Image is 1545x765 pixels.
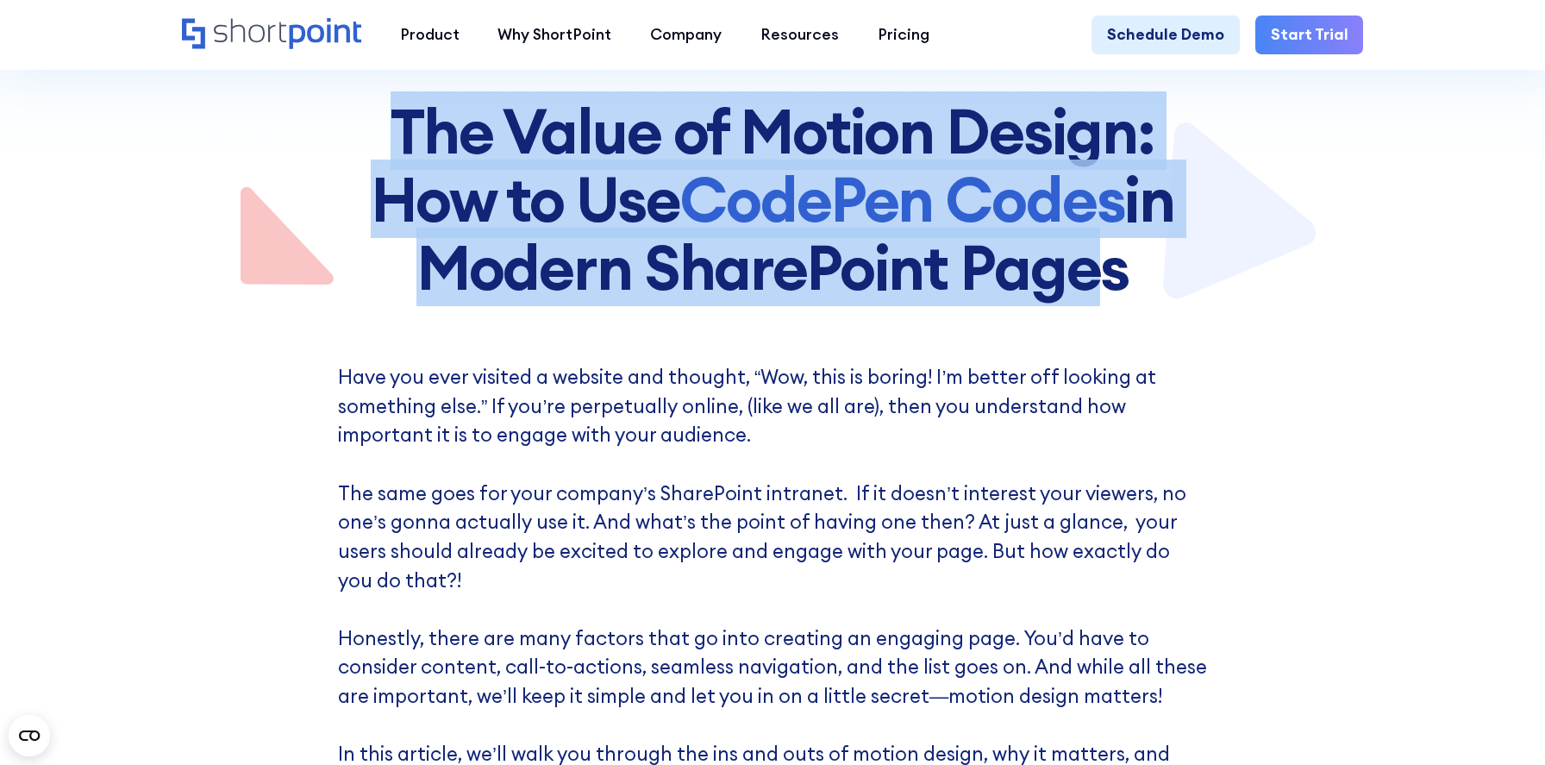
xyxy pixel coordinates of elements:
[9,715,50,756] button: Open CMP widget
[1459,682,1545,765] iframe: Chat Widget
[1092,16,1240,54] a: Schedule Demo
[858,16,948,54] a: Pricing
[182,18,361,52] a: Home
[650,23,722,47] div: Company
[497,23,611,47] div: Why ShortPoint
[309,97,1235,302] h1: The Value of Motion Design: How to Use in Modern SharePoint Pages
[479,16,631,54] a: Why ShortPoint
[400,23,460,47] div: Product
[878,23,929,47] div: Pricing
[380,16,479,54] a: Product
[631,16,741,54] a: Company
[760,23,839,47] div: Resources
[741,16,859,54] a: Resources
[679,160,1124,238] span: CodePen Codes
[1255,16,1364,54] a: Start Trial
